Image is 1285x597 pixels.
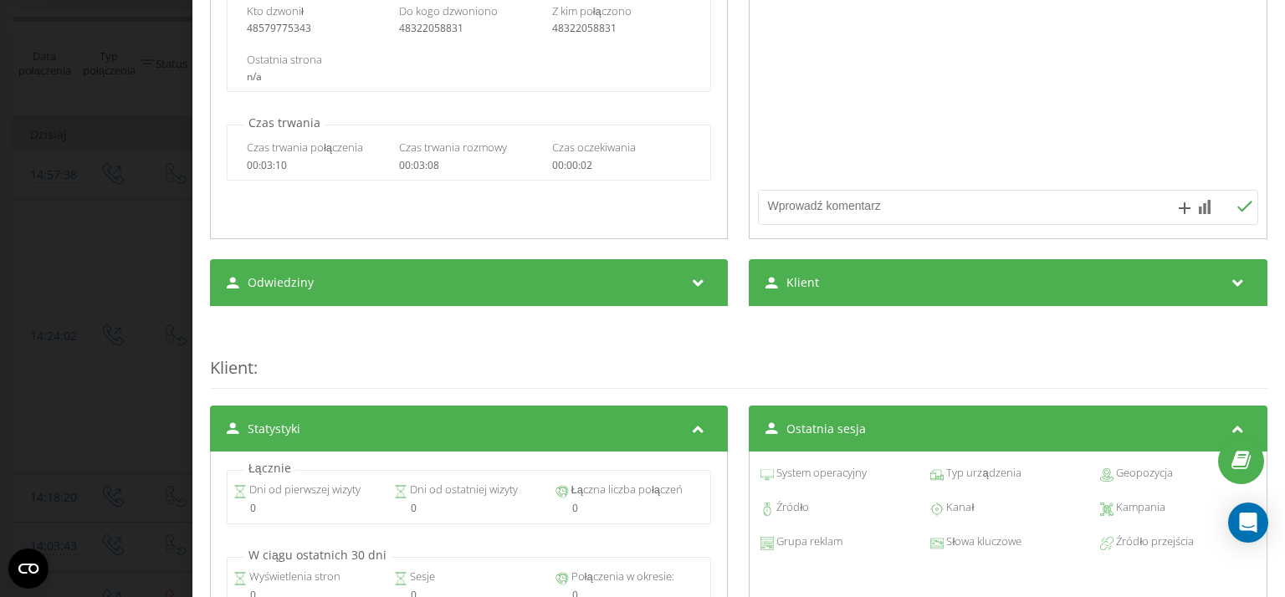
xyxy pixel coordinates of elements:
[1114,465,1174,482] span: Geopozycja
[775,533,843,550] span: Grupa reklam
[555,503,705,514] div: 0
[400,140,508,155] span: Czas trwania rozmowy
[247,140,363,155] span: Czas trwania połączenia
[247,482,361,498] span: Dni od pierwszej wizyty
[787,421,867,437] span: Ostatnia sesja
[400,160,540,171] div: 00:03:08
[775,499,810,516] span: Źródło
[400,3,499,18] span: Do kogo dzwoniono
[210,356,253,379] span: Klient
[244,115,325,131] p: Czas trwania
[247,71,691,83] div: n/a
[210,323,1267,389] div: :
[248,274,314,291] span: Odwiedziny
[945,499,975,516] span: Kanał
[569,569,674,585] span: Połączenia w okresie:
[247,160,387,171] div: 00:03:10
[8,549,49,589] button: Open CMP widget
[247,569,340,585] span: Wyświetlenia stron
[244,547,391,564] p: W ciągu ostatnich 30 dni
[552,160,692,171] div: 00:00:02
[945,533,1022,550] span: Słowa kluczowe
[569,482,683,498] span: Łączna liczba połączeń
[233,503,383,514] div: 0
[395,503,545,514] div: 0
[400,23,540,34] div: 48322058831
[552,3,632,18] span: Z kim połączono
[552,23,692,34] div: 48322058831
[1228,503,1268,543] div: Open Intercom Messenger
[244,460,295,477] p: Łącznie
[408,482,519,498] span: Dni od ostatniej wizyty
[247,52,322,67] span: Ostatnia strona
[787,274,820,291] span: Klient
[408,569,436,585] span: Sesje
[1114,499,1166,516] span: Kampania
[945,465,1021,482] span: Typ urządzenia
[775,465,868,482] span: System operacyjny
[1114,533,1195,550] span: Źródło przejścia
[248,421,300,437] span: Statystyki
[247,3,304,18] span: Kto dzwonił
[552,140,636,155] span: Czas oczekiwania
[247,23,387,34] div: 48579775343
